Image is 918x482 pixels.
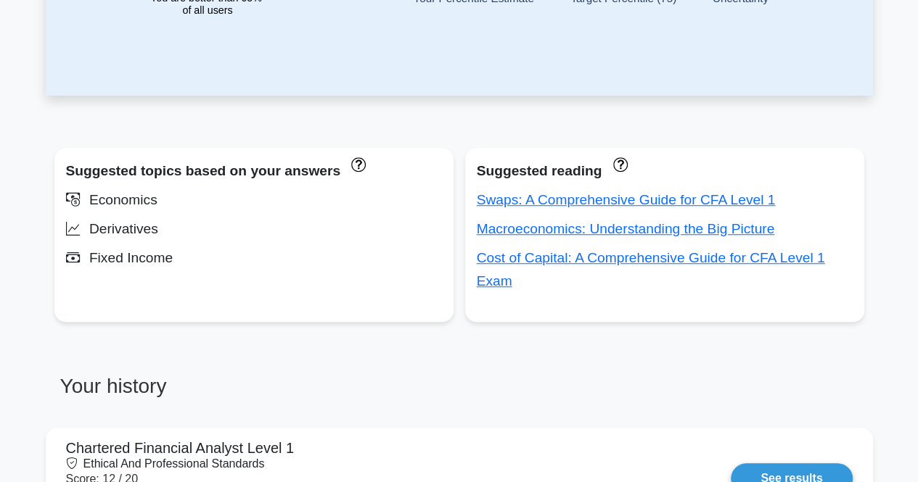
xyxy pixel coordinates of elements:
[182,5,232,17] tspan: of all users
[66,188,442,212] div: Economics
[54,374,451,410] h3: Your history
[477,221,775,236] a: Macroeconomics: Understanding the Big Picture
[477,250,825,288] a: Cost of Capital: A Comprehensive Guide for CFA Level 1 Exam
[477,192,776,207] a: Swaps: A Comprehensive Guide for CFA Level 1
[348,156,366,171] a: These topics have been answered less than 50% correct. Topics disapear when you answer questions ...
[66,246,442,270] div: Fixed Income
[609,156,627,171] a: These concepts have been answered less than 50% correct. The guides disapear when you answer ques...
[477,159,853,183] div: Suggested reading
[66,217,442,241] div: Derivatives
[66,159,442,183] div: Suggested topics based on your answers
